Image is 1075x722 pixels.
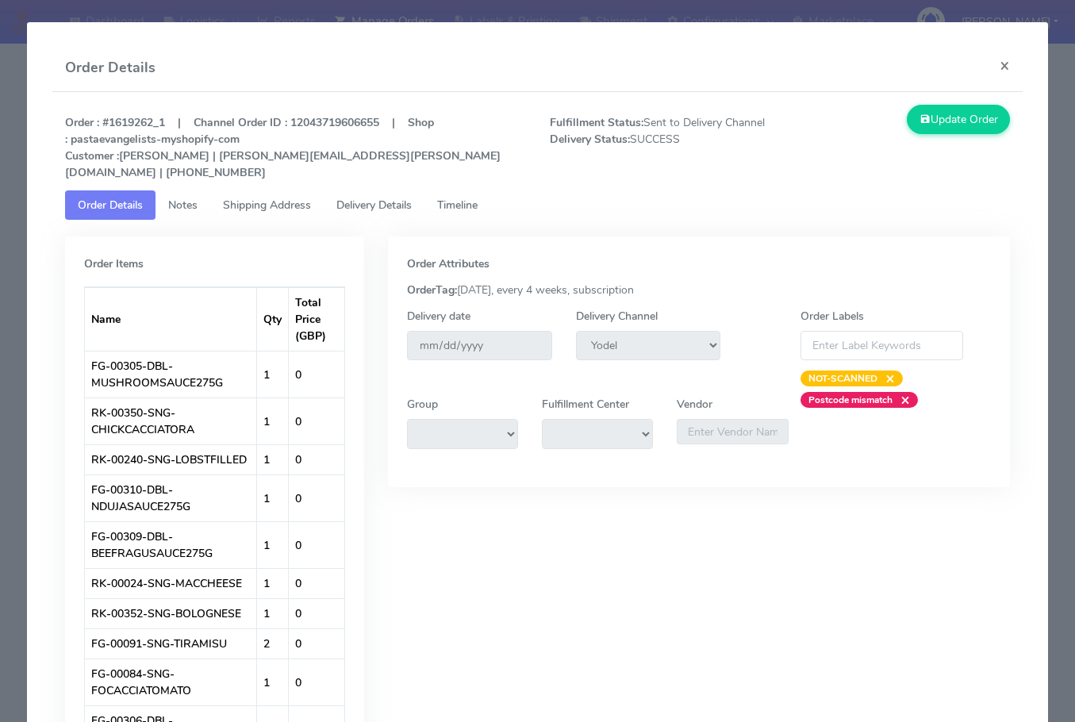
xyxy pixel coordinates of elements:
td: 0 [289,598,344,628]
button: Update Order [907,105,1010,134]
th: Qty [257,287,289,351]
strong: NOT-SCANNED [808,372,877,385]
td: 1 [257,521,289,568]
td: 1 [257,351,289,397]
td: 0 [289,351,344,397]
input: Enter Vendor Name [677,419,788,444]
td: RK-00024-SNG-MACCHEESE [85,568,257,598]
ul: Tabs [65,190,1010,220]
span: Order Details [78,198,143,213]
strong: Order Items [84,256,144,271]
div: [DATE], every 4 weeks, subscription [395,282,1003,298]
label: Fulfillment Center [542,396,629,413]
td: 1 [257,568,289,598]
h4: Order Details [65,57,155,79]
span: Delivery Details [336,198,412,213]
label: Delivery Channel [576,308,658,325]
span: Notes [168,198,198,213]
td: FG-00084-SNG-FOCACCIATOMATO [85,659,257,705]
td: 0 [289,397,344,444]
td: 1 [257,397,289,444]
td: RK-00240-SNG-LOBSTFILLED [85,444,257,474]
th: Name [85,287,257,351]
label: Delivery date [407,308,470,325]
td: 0 [289,659,344,705]
td: 0 [289,628,344,659]
td: 0 [289,444,344,474]
strong: Delivery Status: [550,132,630,147]
span: Timeline [437,198,478,213]
th: Total Price (GBP) [289,287,344,351]
label: Order Labels [800,308,864,325]
strong: Fulfillment Status: [550,115,643,130]
strong: Customer : [65,148,119,163]
label: Group [407,396,438,413]
strong: Postcode mismatch [808,394,893,406]
td: FG-00309-DBL-BEEFRAGUSAUCE275G [85,521,257,568]
td: FG-00305-DBL-MUSHROOMSAUCE275G [85,351,257,397]
label: Vendor [677,396,712,413]
td: 1 [257,598,289,628]
td: 1 [257,659,289,705]
span: × [893,392,910,408]
strong: OrderTag: [407,282,457,298]
td: 0 [289,568,344,598]
td: 2 [257,628,289,659]
input: Enter Label Keywords [800,331,964,360]
span: Sent to Delivery Channel SUCCESS [538,114,780,181]
td: 1 [257,444,289,474]
td: RK-00352-SNG-BOLOGNESE [85,598,257,628]
span: Shipping Address [223,198,311,213]
strong: Order Attributes [407,256,490,271]
strong: Order : #1619262_1 | Channel Order ID : 12043719606655 | Shop : pastaevangelists-myshopify-com [P... [65,115,501,180]
td: FG-00091-SNG-TIRAMISU [85,628,257,659]
td: FG-00310-DBL-NDUJASAUCE275G [85,474,257,521]
button: Close [987,44,1023,86]
td: RK-00350-SNG-CHICKCACCIATORA [85,397,257,444]
td: 1 [257,474,289,521]
span: × [877,371,895,386]
td: 0 [289,521,344,568]
td: 0 [289,474,344,521]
